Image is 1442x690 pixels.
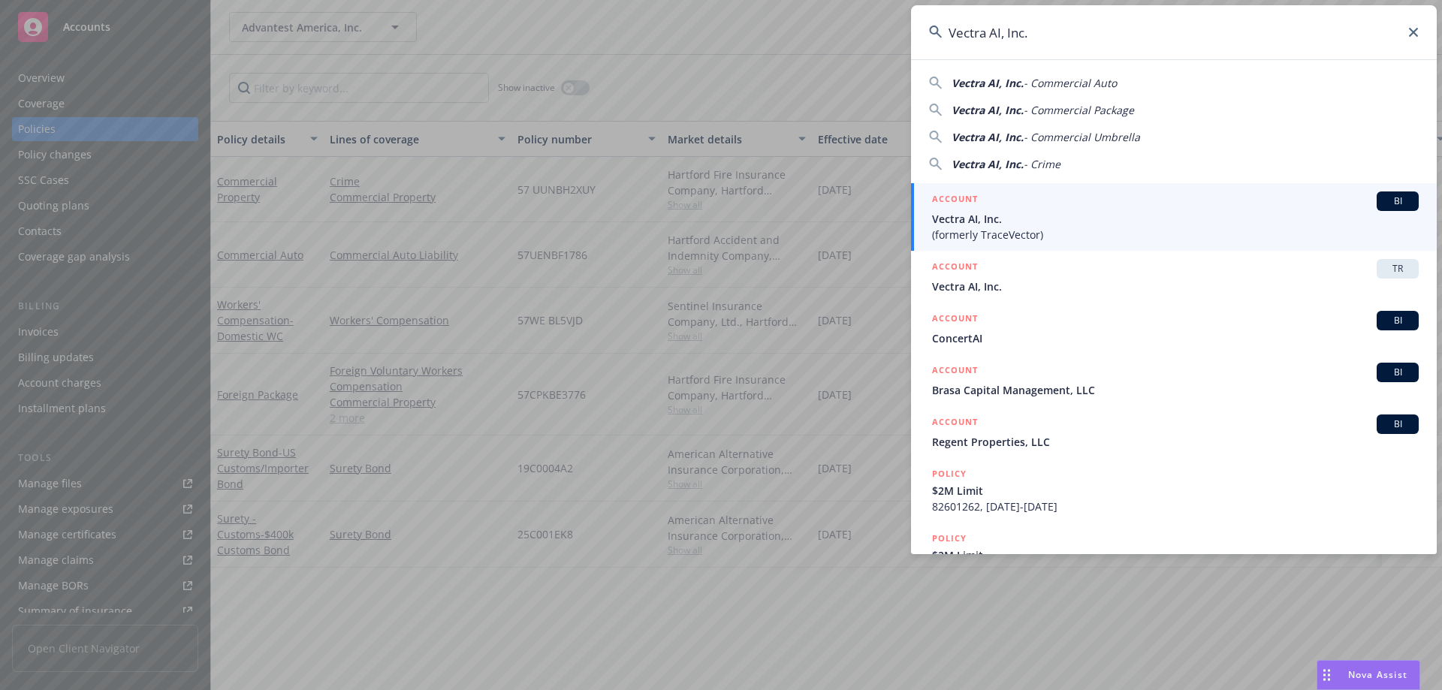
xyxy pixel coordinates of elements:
[911,406,1437,458] a: ACCOUNTBIRegent Properties, LLC
[932,434,1419,450] span: Regent Properties, LLC
[952,130,1024,144] span: Vectra AI, Inc.
[1024,103,1134,117] span: - Commercial Package
[932,547,1419,563] span: $2M Limit
[932,330,1419,346] span: ConcertAI
[932,499,1419,514] span: 82601262, [DATE]-[DATE]
[1383,262,1413,276] span: TR
[1024,157,1060,171] span: - Crime
[1024,76,1117,90] span: - Commercial Auto
[911,303,1437,354] a: ACCOUNTBIConcertAI
[1317,660,1420,690] button: Nova Assist
[932,279,1419,294] span: Vectra AI, Inc.
[1383,194,1413,208] span: BI
[932,414,978,432] h5: ACCOUNT
[932,227,1419,243] span: (formerly TraceVector)
[1383,314,1413,327] span: BI
[1317,661,1336,689] div: Drag to move
[911,354,1437,406] a: ACCOUNTBIBrasa Capital Management, LLC
[932,483,1419,499] span: $2M Limit
[932,259,978,277] h5: ACCOUNT
[932,311,978,329] h5: ACCOUNT
[932,363,978,381] h5: ACCOUNT
[1024,130,1140,144] span: - Commercial Umbrella
[1383,417,1413,431] span: BI
[932,531,967,546] h5: POLICY
[932,211,1419,227] span: Vectra AI, Inc.
[952,76,1024,90] span: Vectra AI, Inc.
[932,191,978,209] h5: ACCOUNT
[952,157,1024,171] span: Vectra AI, Inc.
[911,183,1437,251] a: ACCOUNTBIVectra AI, Inc.(formerly TraceVector)
[932,466,967,481] h5: POLICY
[1383,366,1413,379] span: BI
[1348,668,1407,681] span: Nova Assist
[911,523,1437,587] a: POLICY$2M Limit
[911,251,1437,303] a: ACCOUNTTRVectra AI, Inc.
[911,458,1437,523] a: POLICY$2M Limit82601262, [DATE]-[DATE]
[952,103,1024,117] span: Vectra AI, Inc.
[932,382,1419,398] span: Brasa Capital Management, LLC
[911,5,1437,59] input: Search...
